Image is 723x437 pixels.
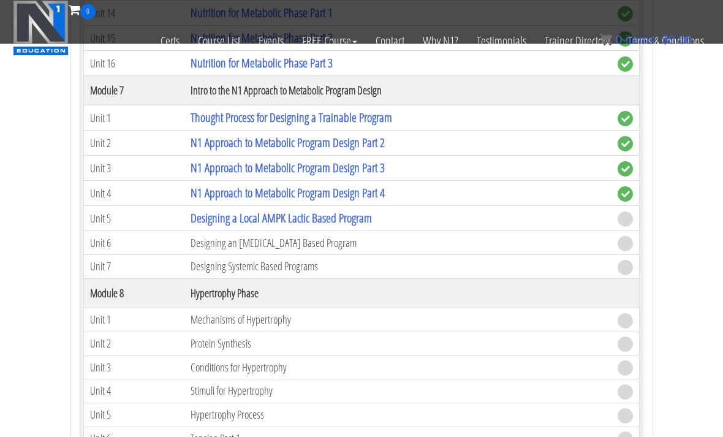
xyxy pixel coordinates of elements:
[184,356,611,380] td: Conditions for Hypertrophy
[84,106,185,131] td: Unit 1
[151,20,189,63] a: Certs
[618,57,633,72] span: complete
[84,51,185,77] td: Unit 16
[184,403,611,427] td: Hypertrophy Process
[84,279,185,308] th: Module 8
[80,4,96,20] span: 0
[191,110,392,126] a: Thought Process for Designing a Trainable Program
[184,232,611,256] td: Designing an [MEDICAL_DATA] Based Program
[84,332,185,356] td: Unit 2
[414,20,467,63] a: Why N1?
[191,55,333,72] a: Nutrition for Metabolic Phase Part 3
[84,131,185,156] td: Unit 2
[618,187,633,202] span: complete
[84,156,185,181] td: Unit 3
[84,77,185,106] th: Module 7
[84,232,185,256] td: Unit 6
[13,1,69,56] img: n1-education
[600,34,612,46] img: icon11.png
[191,210,372,227] a: Designing a Local AMPK Lactic Based Program
[618,112,633,127] span: complete
[191,160,385,177] a: N1 Approach to Metabolic Program Design Part 3
[191,135,385,151] a: N1 Approach to Metabolic Program Design Part 2
[84,403,185,427] td: Unit 5
[84,256,185,279] td: Unit 7
[662,33,692,47] bdi: 0.00
[293,20,366,63] a: FREE Course
[619,20,713,63] a: Terms & Conditions
[249,20,293,63] a: Events
[600,33,692,47] a: 0 items: $0.00
[84,207,185,232] td: Unit 5
[626,33,658,47] span: items:
[184,380,611,404] td: Stimuli for Hypertrophy
[184,308,611,332] td: Mechanisms of Hypertrophy
[84,181,185,207] td: Unit 4
[662,33,668,47] span: $
[366,20,414,63] a: Contact
[536,20,619,63] a: Trainer Directory
[69,1,96,18] a: 0
[191,185,385,202] a: N1 Approach to Metabolic Program Design Part 4
[189,20,249,63] a: Course List
[84,380,185,404] td: Unit 4
[184,256,611,279] td: Designing Systemic Based Programs
[467,20,536,63] a: Testimonials
[618,162,633,177] span: complete
[84,308,185,332] td: Unit 1
[184,77,611,106] th: Intro to the N1 Approach to Metabolic Program Design
[618,137,633,152] span: complete
[84,356,185,380] td: Unit 3
[615,33,622,47] span: 0
[184,332,611,356] td: Protein Synthesis
[184,279,611,308] th: Hypertrophy Phase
